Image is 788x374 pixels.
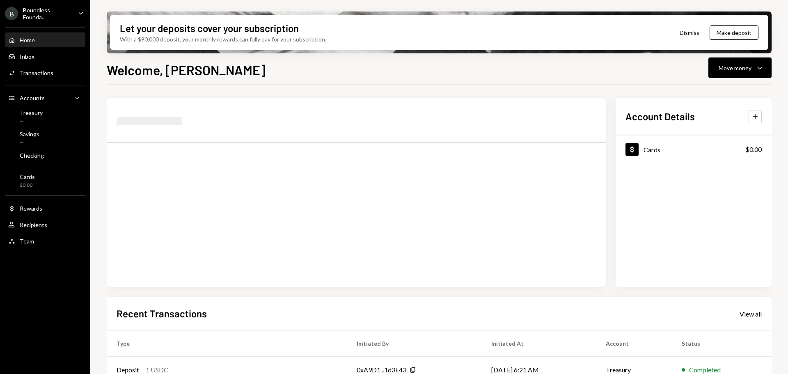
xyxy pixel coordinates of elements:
[20,205,42,212] div: Rewards
[20,131,39,138] div: Savings
[107,330,347,357] th: Type
[669,23,710,42] button: Dismiss
[120,35,326,44] div: With a $90,000 deposit, your monthly rewards can fully pay for your subscription.
[672,330,772,357] th: Status
[5,49,85,64] a: Inbox
[5,7,18,20] div: B
[20,53,34,60] div: Inbox
[708,57,772,78] button: Move money
[5,65,85,80] a: Transactions
[625,110,695,123] h2: Account Details
[120,21,299,35] div: Let your deposits cover your subscription
[117,307,207,320] h2: Recent Transactions
[5,234,85,248] a: Team
[5,107,85,126] a: Treasury—
[20,69,53,76] div: Transactions
[616,135,772,163] a: Cards$0.00
[745,145,762,154] div: $0.00
[5,201,85,216] a: Rewards
[20,152,44,159] div: Checking
[481,330,596,357] th: Initiated At
[107,62,266,78] h1: Welcome, [PERSON_NAME]
[5,128,85,148] a: Savings—
[740,310,762,318] div: View all
[719,64,751,72] div: Move money
[5,90,85,105] a: Accounts
[20,94,45,101] div: Accounts
[20,109,43,116] div: Treasury
[20,238,34,245] div: Team
[20,118,43,125] div: —
[23,7,71,21] div: Boundless Founda...
[644,146,660,154] div: Cards
[20,182,35,189] div: $0.00
[5,149,85,169] a: Checking—
[596,330,672,357] th: Account
[20,173,35,180] div: Cards
[740,309,762,318] a: View all
[20,161,44,167] div: —
[5,32,85,47] a: Home
[5,217,85,232] a: Recipients
[20,221,47,228] div: Recipients
[20,139,39,146] div: —
[710,25,758,40] button: Make deposit
[5,171,85,190] a: Cards$0.00
[347,330,481,357] th: Initiated By
[20,37,35,44] div: Home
